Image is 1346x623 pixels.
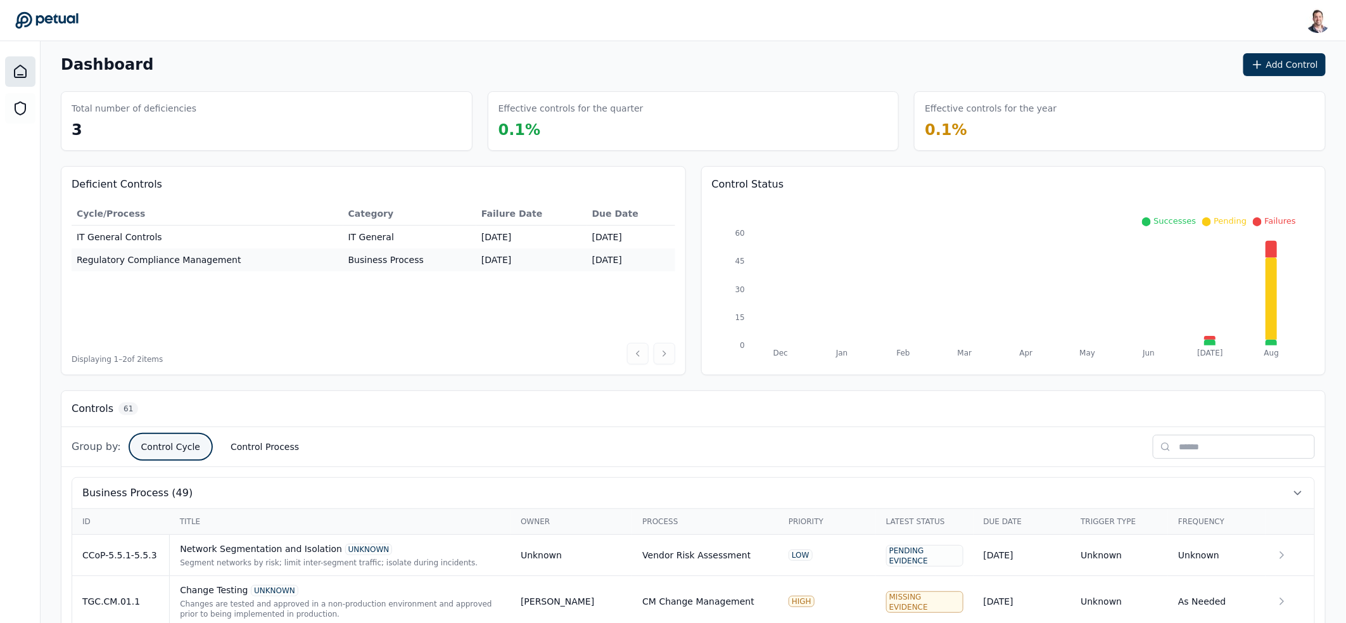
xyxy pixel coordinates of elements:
[1243,53,1326,76] button: Add Control
[5,56,35,87] a: Dashboard
[1264,349,1279,357] tspan: Aug
[632,509,778,535] th: Process
[735,313,744,322] tspan: 15
[72,439,121,454] span: Group by:
[72,121,82,139] span: 3
[5,93,35,124] a: SOC
[72,102,196,115] h3: Total number of deficiencies
[974,509,1071,535] th: Due Date
[476,226,587,249] td: [DATE]
[343,226,476,249] td: IT General
[498,121,541,139] span: 0.1 %
[1168,535,1266,576] td: Unknown
[131,435,210,458] button: Control Cycle
[735,229,744,238] tspan: 60
[1070,509,1168,535] th: Trigger Type
[886,545,963,567] div: Pending Evidence
[740,341,745,350] tspan: 0
[957,349,972,357] tspan: Mar
[735,257,744,266] tspan: 45
[343,248,476,271] td: Business Process
[835,349,848,357] tspan: Jan
[345,544,393,555] div: UNKNOWN
[1197,349,1223,357] tspan: [DATE]
[180,543,500,555] div: Network Segmentation and Isolation
[476,248,587,271] td: [DATE]
[180,584,500,596] div: Change Testing
[735,285,744,294] tspan: 30
[498,102,644,115] h3: Effective controls for the quarter
[82,595,159,608] div: TGC.CM.01.1
[72,177,675,192] h3: Deficient Controls
[180,599,500,619] div: Changes are tested and approved in a non-production environment and approved prior to being imple...
[521,549,562,562] div: Unknown
[1079,349,1095,357] tspan: May
[82,485,193,501] span: Business Process (49)
[925,121,967,139] span: 0.1 %
[712,177,1316,192] h3: Control Status
[72,248,343,271] td: Regulatory Compliance Management
[896,349,910,357] tspan: Feb
[72,354,163,364] span: Displaying 1– 2 of 2 items
[511,509,632,535] th: Owner
[72,509,170,535] th: ID
[220,435,309,458] button: Control Process
[1305,8,1331,33] img: Snir Kodesh
[587,248,675,271] td: [DATE]
[984,595,1061,608] div: [DATE]
[1019,349,1032,357] tspan: Apr
[118,402,138,415] span: 61
[72,202,343,226] th: Cycle/Process
[82,549,159,562] div: CCoP-5.5.1-5.5.3
[925,102,1057,115] h3: Effective controls for the year
[773,349,787,357] tspan: Dec
[587,202,675,226] th: Due Date
[587,226,675,249] td: [DATE]
[1142,349,1155,357] tspan: Jun
[789,549,813,561] div: LOW
[1070,535,1168,576] td: Unknown
[15,11,79,29] a: Go to Dashboard
[251,585,298,596] div: UNKNOWN
[886,591,963,613] div: Missing Evidence
[72,478,1314,508] button: Business Process (49)
[627,343,649,364] button: Previous
[789,596,815,607] div: HIGH
[984,549,1061,562] div: [DATE]
[170,509,511,535] th: Title
[1214,216,1247,226] span: Pending
[778,509,876,535] th: Priority
[654,343,675,364] button: Next
[876,509,974,535] th: Latest Status
[642,549,751,562] div: Vendor Risk Assessment
[343,202,476,226] th: Category
[1153,216,1196,226] span: Successes
[1264,216,1296,226] span: Failures
[642,595,754,608] div: CM Change Management
[180,558,500,568] div: Segment networks by risk; limit inter-segment traffic; isolate during incidents.
[476,202,587,226] th: Failure Date
[72,401,113,416] h3: Controls
[61,55,153,75] h1: Dashboard
[1168,509,1266,535] th: Frequency
[521,595,594,608] div: [PERSON_NAME]
[72,226,343,249] td: IT General Controls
